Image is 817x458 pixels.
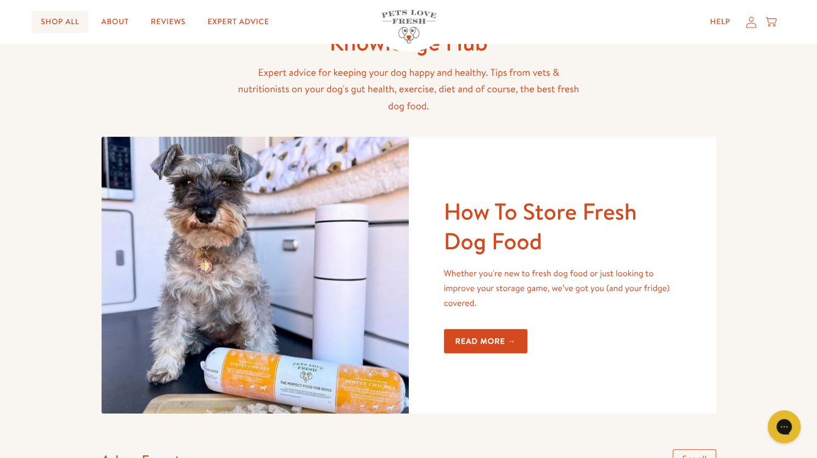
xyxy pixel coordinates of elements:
a: Read more → [444,329,528,354]
img: Pets Love Fresh [381,10,436,43]
a: Expert Advice [199,11,278,33]
a: How To Store Fresh Dog Food [444,195,637,258]
a: Help [701,11,739,33]
img: How To Store Fresh Dog Food [102,137,409,414]
h1: Knowledge Hub [233,27,584,58]
p: Expert advice for keeping your dog happy and healthy. Tips from vets & nutritionists on your dog'... [233,64,584,115]
iframe: Gorgias live chat messenger [762,406,806,447]
a: Shop All [32,11,88,33]
a: About [93,11,138,33]
p: Whether you're new to fresh dog food or just looking to improve your storage game, we’ve got you ... [444,266,681,311]
a: Reviews [142,11,194,33]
